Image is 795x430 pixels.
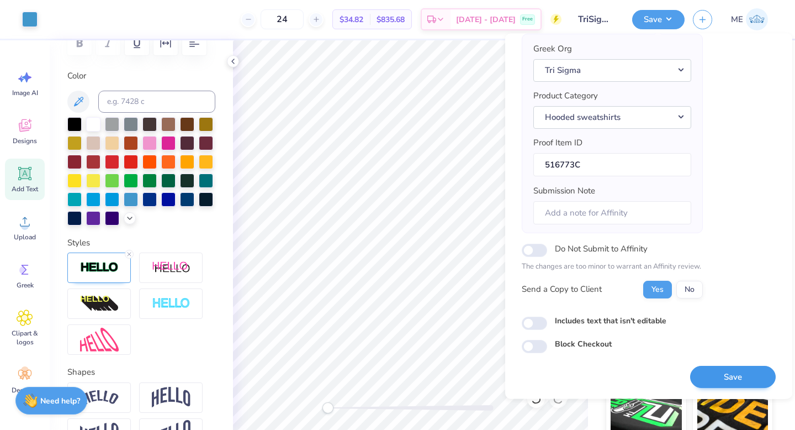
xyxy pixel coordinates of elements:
[98,91,215,113] input: e.g. 7428 c
[12,386,38,395] span: Decorate
[533,201,691,225] input: Add a note for Affinity
[533,59,691,82] button: Tri Sigma
[152,261,190,275] img: Shadow
[533,43,572,56] label: Greek Org
[643,281,672,298] button: Yes
[340,14,363,25] span: $34.82
[80,328,119,352] img: Free Distort
[80,261,119,274] img: Stroke
[322,402,333,413] div: Accessibility label
[731,13,743,26] span: ME
[726,8,773,30] a: ME
[555,242,648,256] label: Do Not Submit to Affinity
[632,10,685,29] button: Save
[7,329,43,347] span: Clipart & logos
[522,262,703,273] p: The changes are too minor to warrant an Affinity review.
[40,396,80,406] strong: Need help?
[555,338,612,350] label: Block Checkout
[152,387,190,408] img: Arch
[14,233,36,242] span: Upload
[533,137,582,150] label: Proof Item ID
[533,106,691,129] button: Hooded sweatshirts
[152,297,190,310] img: Negative Space
[67,366,95,379] label: Shapes
[80,295,119,313] img: 3D Illusion
[67,70,215,82] label: Color
[456,14,516,25] span: [DATE] - [DATE]
[533,185,595,198] label: Submission Note
[12,88,38,97] span: Image AI
[261,9,304,29] input: – –
[67,237,90,249] label: Styles
[12,185,38,193] span: Add Text
[522,15,533,23] span: Free
[377,14,405,25] span: $835.68
[533,90,598,103] label: Product Category
[746,8,768,30] img: Maria Espena
[570,8,624,30] input: Untitled Design
[80,390,119,405] img: Arc
[522,284,602,296] div: Send a Copy to Client
[17,281,34,290] span: Greek
[13,137,37,145] span: Designs
[555,315,666,327] label: Includes text that isn't editable
[676,281,703,298] button: No
[690,366,776,389] button: Save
